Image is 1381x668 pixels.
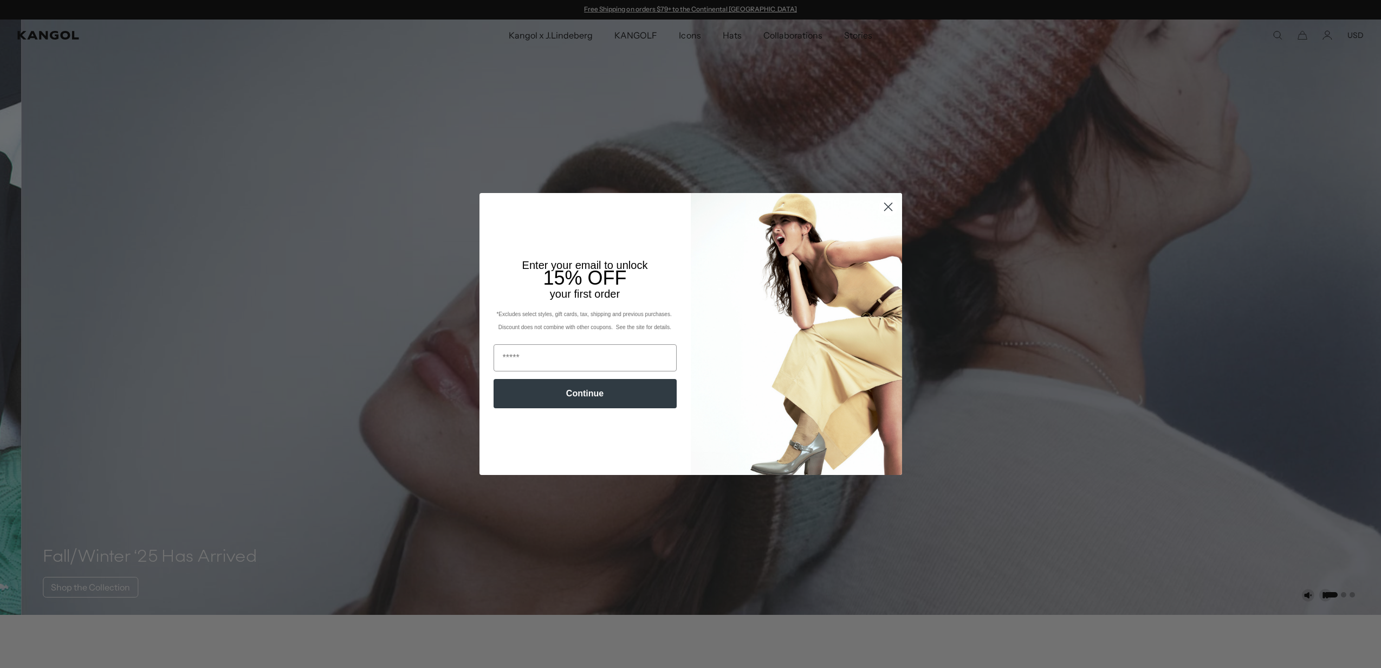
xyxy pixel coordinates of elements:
[494,379,677,408] button: Continue
[879,197,898,216] button: Close dialog
[550,288,620,300] span: your first order
[543,267,626,289] span: 15% OFF
[691,193,902,475] img: 93be19ad-e773-4382-80b9-c9d740c9197f.jpeg
[522,259,648,271] span: Enter your email to unlock
[494,344,677,371] input: Email
[496,311,673,330] span: *Excludes select styles, gift cards, tax, shipping and previous purchases. Discount does not comb...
